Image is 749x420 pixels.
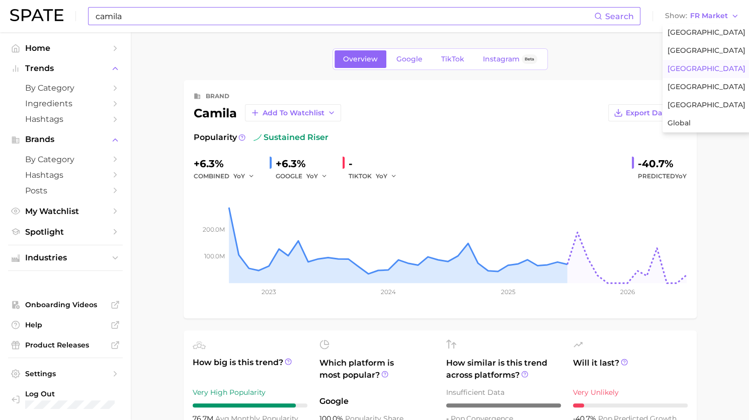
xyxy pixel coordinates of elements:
[474,50,546,68] a: InstagramBeta
[8,167,123,183] a: Hashtags
[605,12,634,21] span: Search
[662,10,741,23] button: ShowFR Market
[8,317,123,332] a: Help
[25,99,106,108] span: Ingredients
[25,300,106,309] span: Onboarding Videos
[573,357,688,381] span: Will it last?
[501,288,515,296] tspan: 2025
[233,170,255,182] button: YoY
[306,170,328,182] button: YoY
[668,119,691,127] span: Global
[8,40,123,56] a: Home
[10,9,63,21] img: SPATE
[8,96,123,111] a: Ingredients
[668,64,745,73] span: [GEOGRAPHIC_DATA]
[335,50,386,68] a: Overview
[8,366,123,381] a: Settings
[8,386,123,412] a: Log out. Currently logged in with e-mail marwat@spate.nyc.
[8,203,123,219] a: My Watchlist
[525,55,534,63] span: Beta
[193,357,307,381] span: How big is this trend?
[349,170,404,182] div: TIKTOK
[343,55,378,63] span: Overview
[665,13,687,19] span: Show
[483,55,520,63] span: Instagram
[8,224,123,240] a: Spotlight
[263,109,324,117] span: Add to Watchlist
[620,288,634,296] tspan: 2026
[194,170,262,182] div: combined
[376,172,387,180] span: YoY
[233,172,245,180] span: YoY
[668,28,745,37] span: [GEOGRAPHIC_DATA]
[446,386,561,398] div: Insufficient Data
[668,83,745,91] span: [GEOGRAPHIC_DATA]
[25,64,106,73] span: Trends
[319,357,434,390] span: Which platform is most popular?
[675,172,687,180] span: YoY
[573,386,688,398] div: Very Unlikely
[8,61,123,76] button: Trends
[194,156,262,172] div: +6.3%
[25,320,106,329] span: Help
[573,403,688,407] div: 1 / 10
[261,288,276,296] tspan: 2023
[25,253,106,262] span: Industries
[396,55,423,63] span: Google
[25,389,115,398] span: Log Out
[25,135,106,144] span: Brands
[388,50,431,68] a: Google
[25,114,106,124] span: Hashtags
[380,288,395,296] tspan: 2024
[25,43,106,53] span: Home
[8,111,123,127] a: Hashtags
[608,104,687,121] button: Export Data
[25,186,106,195] span: Posts
[8,250,123,265] button: Industries
[319,395,434,407] span: Google
[25,340,106,349] span: Product Releases
[194,104,341,121] div: camila
[8,152,123,167] a: by Category
[376,170,397,182] button: YoY
[25,170,106,180] span: Hashtags
[441,55,464,63] span: TikTok
[193,403,307,407] div: 9 / 10
[446,357,561,381] span: How similar is this trend across platforms?
[668,101,745,109] span: [GEOGRAPHIC_DATA]
[25,155,106,164] span: by Category
[8,337,123,353] a: Product Releases
[193,386,307,398] div: Very High Popularity
[8,297,123,312] a: Onboarding Videos
[254,131,328,144] span: sustained riser
[690,13,728,19] span: FR Market
[8,132,123,147] button: Brands
[95,8,594,25] input: Search here for a brand, industry, or ingredient
[276,156,335,172] div: +6.3%
[638,156,687,172] div: -40.7%
[276,170,335,182] div: GOOGLE
[25,369,106,378] span: Settings
[245,104,341,121] button: Add to Watchlist
[206,90,229,102] div: brand
[25,227,106,237] span: Spotlight
[349,156,404,172] div: -
[254,133,262,142] img: sustained riser
[433,50,473,68] a: TikTok
[194,131,237,144] span: Popularity
[25,206,106,216] span: My Watchlist
[668,46,745,55] span: [GEOGRAPHIC_DATA]
[8,183,123,198] a: Posts
[638,170,687,182] span: Predicted
[306,172,318,180] span: YoY
[25,83,106,93] span: by Category
[626,109,670,117] span: Export Data
[8,80,123,96] a: by Category
[446,403,561,407] div: – / 10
